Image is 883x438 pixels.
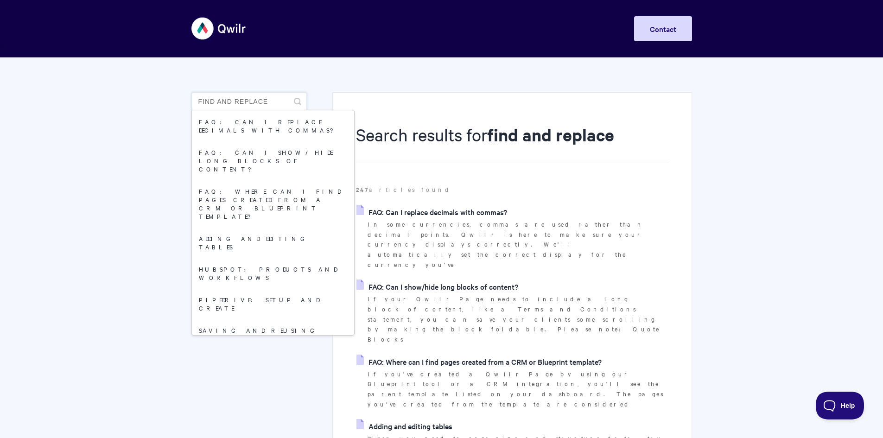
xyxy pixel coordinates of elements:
a: FAQ: Can I replace decimals with commas? [356,205,507,219]
p: articles found [356,184,668,195]
a: Saving and reusing styles [192,319,354,349]
img: Qwilr Help Center [191,11,247,46]
iframe: Toggle Customer Support [816,392,864,419]
p: In some currencies, commas are used rather than decimal points. Qwilr is here to make sure your c... [368,219,668,270]
input: Search [191,92,307,111]
a: Pipedrive: Setup and Create [192,288,354,319]
strong: 247 [356,185,369,194]
strong: find and replace [487,123,614,146]
a: Adding and editing tables [192,227,354,258]
a: FAQ: Where can I find pages created from a CRM or Blueprint template? [192,180,354,227]
a: FAQ: Can I show/hide long blocks of content? [192,141,354,180]
a: Contact [634,16,692,41]
a: FAQ: Where can I find pages created from a CRM or Blueprint template? [356,355,602,368]
p: If your Qwilr Page needs to include a long block of content, like a Terms and Conditions statemen... [368,294,668,344]
h1: Search results for [356,123,668,163]
a: Adding and editing tables [356,419,452,433]
a: HubSpot: Products and Workflows [192,258,354,288]
a: FAQ: Can I show/hide long blocks of content? [356,279,518,293]
p: If you've created a Qwilr Page by using our Blueprint tool or a CRM integration, you'll see the p... [368,369,668,409]
a: FAQ: Can I replace decimals with commas? [192,110,354,141]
